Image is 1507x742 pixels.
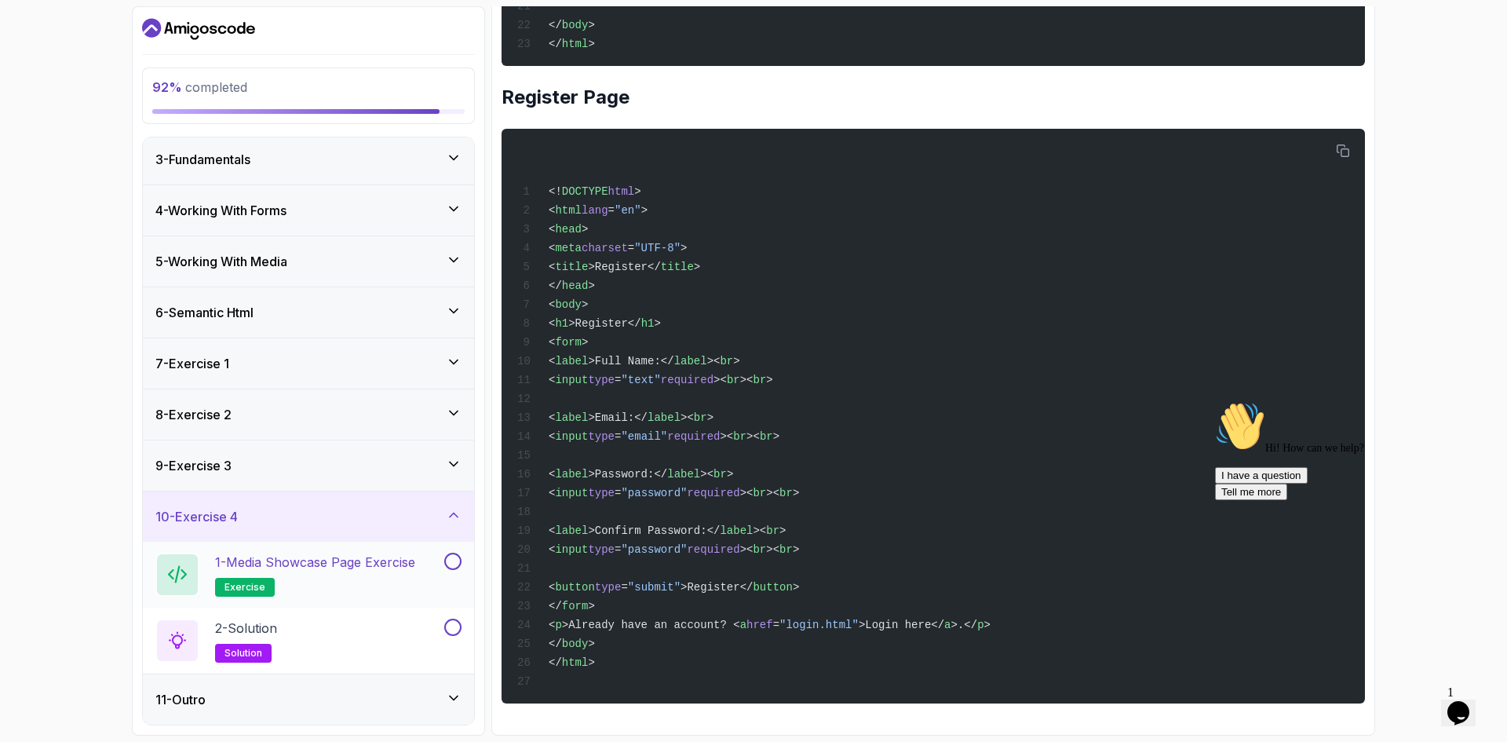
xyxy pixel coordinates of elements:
[793,543,799,556] span: >
[6,72,99,89] button: I have a question
[753,525,766,537] span: ><
[674,355,707,367] span: label
[588,355,673,367] span: >Full Name:</
[766,487,779,499] span: ><
[793,487,799,499] span: >
[555,468,588,481] span: label
[582,242,628,254] span: charset
[143,389,474,440] button: 8-Exercise 2
[700,468,713,481] span: ><
[562,19,589,31] span: body
[549,19,562,31] span: </
[760,430,773,443] span: br
[766,374,772,386] span: >
[779,525,786,537] span: >
[555,619,561,631] span: p
[621,487,687,499] span: "password"
[687,543,739,556] span: required
[634,185,640,198] span: >
[6,6,57,57] img: :wave:
[740,374,753,386] span: ><
[740,487,753,499] span: ><
[984,619,991,631] span: >
[555,374,588,386] span: input
[155,354,229,373] h3: 7 - Exercise 1
[713,374,727,386] span: ><
[562,280,589,292] span: head
[859,619,944,631] span: >Login here</
[746,619,773,631] span: href
[6,47,155,59] span: Hi! How can we help?
[502,85,1365,110] h2: Register Page
[621,581,627,594] span: =
[753,374,767,386] span: br
[562,619,740,631] span: >Already have an account? <
[143,185,474,236] button: 4-Working With Forms
[661,261,694,273] span: title
[549,298,555,311] span: <
[654,317,660,330] span: >
[549,411,555,424] span: <
[155,252,287,271] h3: 5 - Working With Media
[588,638,594,650] span: >
[549,336,555,349] span: <
[549,581,555,594] span: <
[773,619,779,631] span: =
[740,543,753,556] span: ><
[224,647,262,660] span: solution
[555,336,582,349] span: form
[588,38,594,50] span: >
[155,507,238,526] h3: 10 - Exercise 4
[6,89,78,105] button: Tell me more
[549,430,555,443] span: <
[588,19,594,31] span: >
[549,185,562,198] span: <!
[143,287,474,338] button: 6-Semantic Html
[694,411,707,424] span: br
[549,619,555,631] span: <
[621,374,660,386] span: "text"
[779,619,859,631] span: "login.html"
[555,317,568,330] span: h1
[720,355,733,367] span: br
[582,336,588,349] span: >
[707,355,721,367] span: ><
[667,468,700,481] span: label
[753,543,766,556] span: br
[615,430,621,443] span: =
[555,355,588,367] span: label
[215,553,415,572] p: 1 - Media Showcase Page Exercise
[582,298,588,311] span: >
[549,317,555,330] span: <
[681,242,687,254] span: >
[621,543,687,556] span: "password"
[549,242,555,254] span: <
[1209,395,1491,671] iframe: chat widget
[143,338,474,389] button: 7-Exercise 1
[549,656,562,669] span: </
[582,223,588,236] span: >
[641,204,648,217] span: >
[766,543,779,556] span: ><
[152,79,247,95] span: completed
[549,223,555,236] span: <
[555,204,582,217] span: html
[1441,679,1491,726] iframe: chat widget
[549,355,555,367] span: <
[608,204,615,217] span: =
[713,468,727,481] span: br
[707,411,713,424] span: >
[568,317,640,330] span: >Register</
[143,236,474,287] button: 5-Working With Media
[555,261,588,273] span: title
[6,6,289,105] div: 👋Hi! How can we help?I have a questionTell me more
[588,430,615,443] span: type
[155,553,462,597] button: 1-Media Showcase Page Exerciseexercise
[615,543,621,556] span: =
[549,543,555,556] span: <
[615,374,621,386] span: =
[143,492,474,542] button: 10-Exercise 4
[641,317,655,330] span: h1
[588,525,720,537] span: >Confirm Password:</
[588,280,594,292] span: >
